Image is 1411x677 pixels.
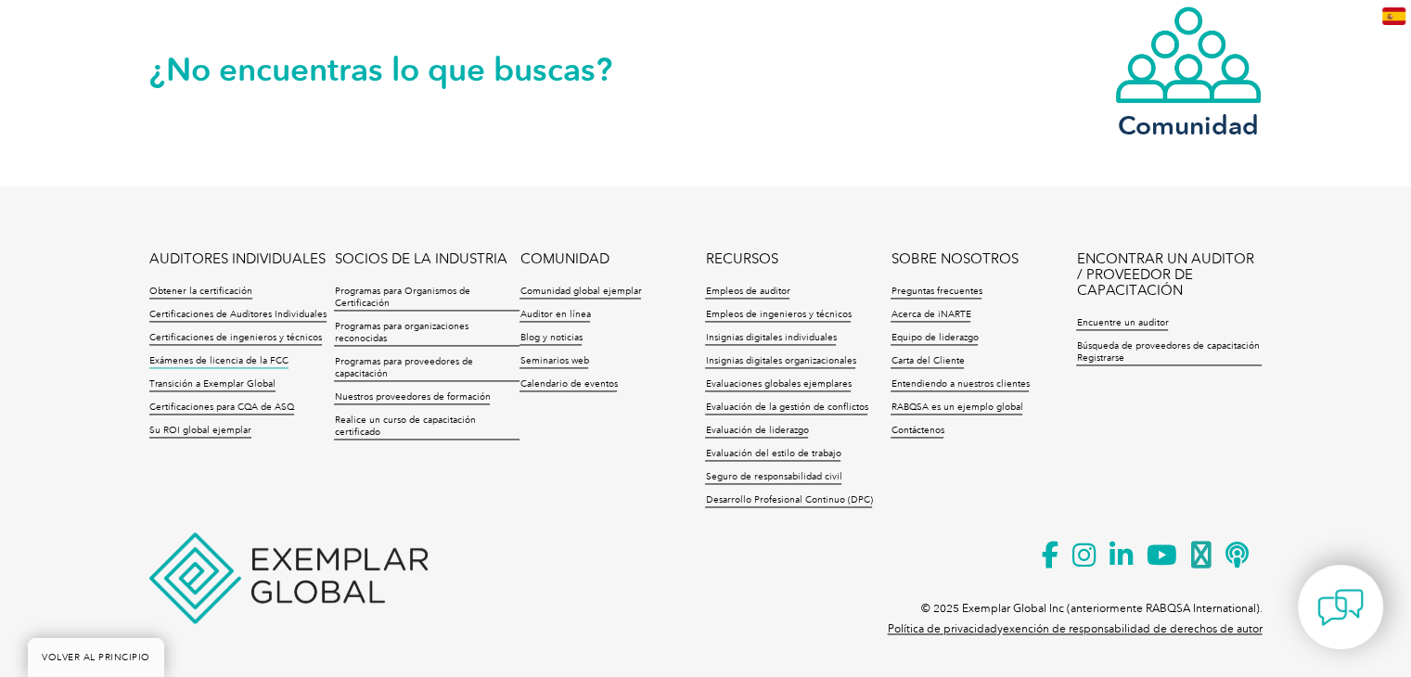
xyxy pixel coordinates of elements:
font: RABQSA es un ejemplo global [891,402,1022,413]
img: contact-chat.png [1317,584,1364,631]
font: Su ROI global ejemplar [149,425,251,436]
a: Realice un curso de capacitación certificado [334,415,520,440]
a: Entendiendo a nuestros clientes [891,378,1029,391]
font: Carta del Cliente [891,355,964,366]
font: Nuestros proveedores de formación [334,391,490,402]
a: Empleos de ingenieros y técnicos [705,309,851,322]
font: Acerca de iNARTE [891,309,970,320]
a: Programas para proveedores de capacitación [334,356,520,381]
a: Carta del Cliente [891,355,964,368]
font: Auditor en línea [520,309,590,320]
font: Empleos de auditor [705,286,789,297]
font: Evaluaciones globales ejemplares [705,378,851,390]
a: SOBRE NOSOTROS [891,251,1018,267]
font: ¿No encuentras lo que buscas? [149,50,612,89]
a: Acerca de iNARTE [891,309,970,322]
font: VOLVER AL PRINCIPIO [42,652,150,663]
font: Realice un curso de capacitación certificado [334,415,475,438]
a: Obtener la certificación [149,286,252,299]
a: AUDITORES INDIVIDUALES [149,251,326,267]
font: Insignias digitales organizacionales [705,355,855,366]
a: Transición a Exemplar Global [149,378,276,391]
a: exención de responsabilidad de derechos de autor [1003,622,1263,635]
font: Encuentre un auditor [1076,317,1168,328]
a: VOLVER AL PRINCIPIO [28,638,164,677]
a: Evaluación de la gestión de conflictos [705,402,867,415]
font: Comunidad [1118,109,1259,141]
font: y [997,622,1003,635]
a: Certificaciones de ingenieros y técnicos [149,332,322,345]
a: Búsqueda de proveedores de capacitación Registrarse [1076,340,1262,365]
font: RECURSOS [705,250,777,267]
a: Evaluaciones globales ejemplares [705,378,851,391]
a: Equipo de liderazgo [891,332,978,345]
a: Comunidad global ejemplar [520,286,641,299]
a: Evaluación de liderazgo [705,425,808,438]
img: Ejemplo global [149,532,428,623]
font: Certificaciones para CQA de ASQ [149,402,294,413]
font: © 2025 Exemplar Global Inc (anteriormente RABQSA International). [921,602,1263,615]
a: Insignias digitales organizacionales [705,355,855,368]
font: SOCIOS DE LA INDUSTRIA [334,250,507,267]
a: RECURSOS [705,251,777,267]
a: Nuestros proveedores de formación [334,391,490,404]
font: Evaluación de liderazgo [705,425,808,436]
a: Certificaciones de Auditores Individuales [149,309,327,322]
a: Programas para Organismos de Certificación [334,286,520,311]
font: Empleos de ingenieros y técnicos [705,309,851,320]
a: ENCONTRAR UN AUDITOR / PROVEEDOR DE CAPACITACIÓN [1076,251,1262,299]
font: Blog y noticias [520,332,582,343]
a: Desarrollo Profesional Continuo (DPC) [705,494,872,507]
img: es [1382,7,1405,25]
a: Certificaciones para CQA de ASQ [149,402,294,415]
a: Programas para organizaciones reconocidas [334,321,520,346]
a: RABQSA es un ejemplo global [891,402,1022,415]
a: Insignias digitales individuales [705,332,836,345]
a: Su ROI global ejemplar [149,425,251,438]
font: Transición a Exemplar Global [149,378,276,390]
font: Certificaciones de ingenieros y técnicos [149,332,322,343]
font: Programas para proveedores de capacitación [334,356,472,379]
font: SOBRE NOSOTROS [891,250,1018,267]
a: SOCIOS DE LA INDUSTRIA [334,251,507,267]
a: Auditor en línea [520,309,590,322]
font: Equipo de liderazgo [891,332,978,343]
font: Seguro de responsabilidad civil [705,471,841,482]
a: Seminarios web [520,355,588,368]
a: Exámenes de licencia de la FCC [149,355,289,368]
font: COMUNIDAD [520,250,609,267]
font: Contáctenos [891,425,943,436]
a: COMUNIDAD [520,251,609,267]
a: Comunidad [1114,5,1263,137]
font: Certificaciones de Auditores Individuales [149,309,327,320]
font: Evaluación del estilo de trabajo [705,448,840,459]
font: Preguntas frecuentes [891,286,981,297]
font: Entendiendo a nuestros clientes [891,378,1029,390]
font: Obtener la certificación [149,286,252,297]
font: Desarrollo Profesional Continuo (DPC) [705,494,872,505]
a: Calendario de eventos [520,378,617,391]
a: Contáctenos [891,425,943,438]
a: Seguro de responsabilidad civil [705,471,841,484]
a: Blog y noticias [520,332,582,345]
a: Evaluación del estilo de trabajo [705,448,840,461]
a: Empleos de auditor [705,286,789,299]
font: ENCONTRAR UN AUDITOR / PROVEEDOR DE CAPACITACIÓN [1076,250,1253,299]
font: AUDITORES INDIVIDUALES [149,250,326,267]
font: Programas para organizaciones reconocidas [334,321,468,344]
font: Exámenes de licencia de la FCC [149,355,289,366]
a: Preguntas frecuentes [891,286,981,299]
font: Evaluación de la gestión de conflictos [705,402,867,413]
font: Seminarios web [520,355,588,366]
a: Encuentre un auditor [1076,317,1168,330]
font: Búsqueda de proveedores de capacitación Registrarse [1076,340,1259,364]
img: icon-community.webp [1114,5,1263,105]
a: Política de privacidad [888,622,997,635]
font: Programas para Organismos de Certificación [334,286,469,309]
font: Comunidad global ejemplar [520,286,641,297]
font: Insignias digitales individuales [705,332,836,343]
font: Calendario de eventos [520,378,617,390]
